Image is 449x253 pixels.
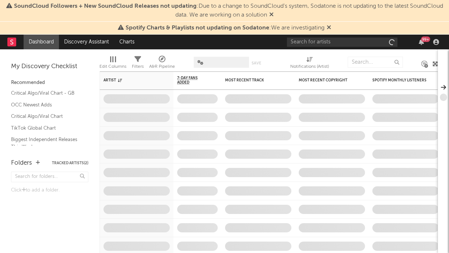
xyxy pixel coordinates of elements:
div: 99 + [421,36,430,42]
div: Filters [132,53,144,74]
a: Discovery Assistant [59,35,114,49]
a: Dashboard [24,35,59,49]
span: Dismiss [269,12,274,18]
span: Dismiss [327,25,331,31]
a: Critical Algo/Viral Chart [11,112,81,120]
button: Save [252,61,261,65]
div: My Discovery Checklist [11,62,88,71]
span: 7-Day Fans Added [177,76,207,85]
div: Notifications (Artist) [290,62,329,71]
input: Search... [348,57,403,68]
a: OCC Newest Adds [11,101,81,109]
div: A&R Pipeline [149,62,175,71]
span: Spotify Charts & Playlists not updating on Sodatone [126,25,269,31]
span: : We are investigating [126,25,325,31]
a: Critical Algo/Viral Chart - GB [11,89,81,97]
button: 99+ [419,39,424,45]
a: TikTok Global Chart [11,124,81,132]
a: Charts [114,35,140,49]
div: Most Recent Copyright [299,78,354,82]
div: Edit Columns [99,62,126,71]
div: Most Recent Track [225,78,280,82]
div: Recommended [11,78,88,87]
div: Filters [132,62,144,71]
div: Notifications (Artist) [290,53,329,74]
div: Spotify Monthly Listeners [372,78,428,82]
a: Biggest Independent Releases This Week [11,136,81,151]
span: SoundCloud Followers + New SoundCloud Releases not updating [14,3,197,9]
button: Tracked Artists(2) [52,161,88,165]
div: A&R Pipeline [149,53,175,74]
div: Artist [104,78,159,82]
span: : Due to a change to SoundCloud's system, Sodatone is not updating to the latest SoundCloud data.... [14,3,443,18]
div: Edit Columns [99,53,126,74]
div: Folders [11,159,32,168]
input: Search for artists [287,38,397,47]
input: Search for folders... [11,172,88,182]
div: Click to add a folder. [11,186,88,195]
